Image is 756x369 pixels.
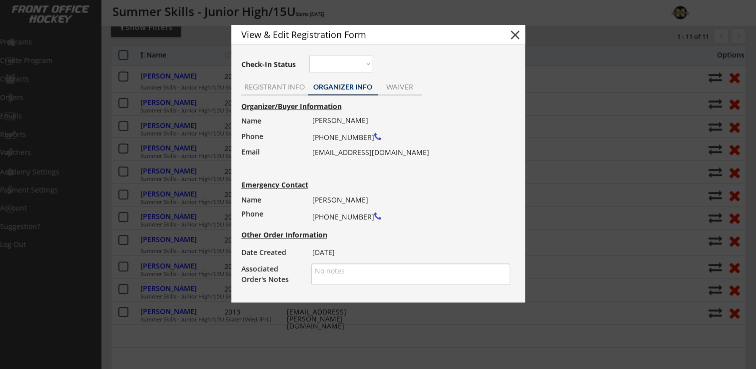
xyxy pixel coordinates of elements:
div: [PERSON_NAME] [PHONE_NUMBER] [EMAIL_ADDRESS][DOMAIN_NAME] [312,113,504,159]
div: Date Created [241,245,302,259]
div: Other Order Information [241,231,520,238]
div: Emergency Contact [241,181,318,188]
div: [PERSON_NAME] [PHONE_NUMBER] [312,193,504,225]
div: View & Edit Registration Form [241,30,490,39]
div: Associated Order's Notes [241,263,302,284]
button: close [508,27,523,42]
div: Organizer/Buyer Information [241,103,520,110]
div: [DATE] [312,245,504,259]
div: Check-In Status [241,61,298,68]
div: REGISTRANT INFO [241,83,308,90]
div: WAIVER [378,83,422,90]
div: Name Phone Email [241,113,302,175]
div: Name Phone [241,193,302,221]
div: ORGANIZER INFO [308,83,378,90]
